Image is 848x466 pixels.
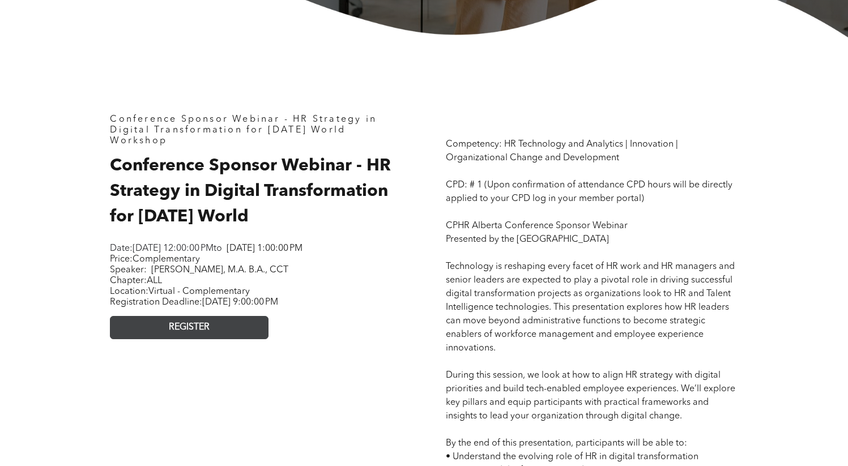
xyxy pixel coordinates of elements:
span: Date: to [110,244,222,253]
span: [PERSON_NAME], M.A. B.A., CCT [151,266,288,275]
span: Conference Sponsor Webinar - HR Strategy in Digital Transformation for [DATE] World [110,157,391,225]
span: ALL [147,276,162,285]
span: Location: Registration Deadline: [110,287,278,307]
span: Speaker: [110,266,147,275]
span: Chapter: [110,276,162,285]
span: [DATE] 1:00:00 PM [227,244,302,253]
span: [DATE] 9:00:00 PM [202,298,278,307]
a: REGISTER [110,316,269,339]
span: REGISTER [169,322,210,333]
span: Complementary [133,255,200,264]
span: Workshop [110,136,167,146]
span: Virtual - Complementary [148,287,250,296]
span: Conference Sponsor Webinar - HR Strategy in Digital Transformation for [DATE] World [110,115,377,135]
span: [DATE] 12:00:00 PM [133,244,214,253]
span: Price: [110,255,200,264]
